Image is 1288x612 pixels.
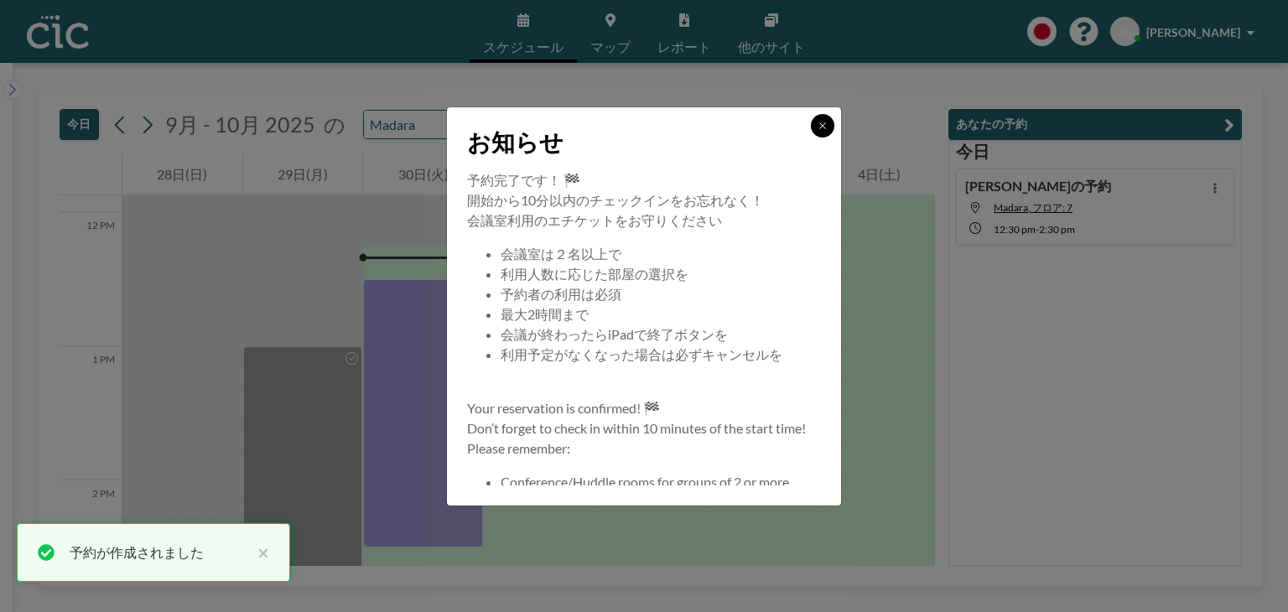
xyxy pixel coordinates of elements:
[501,346,782,362] span: 利用予定がなくなった場合は必ずキャンセルを
[501,326,728,342] span: 会議が終わったらiPadで終了ボタンを
[467,420,806,436] span: Don’t forget to check in within 10 minutes of the start time!
[501,286,621,302] span: 予約者の利用は必須
[501,306,589,322] span: 最大2時間まで
[467,212,722,228] span: 会議室利用のエチケットをお守りください
[467,400,660,416] span: Your reservation is confirmed! 🏁
[249,542,269,563] button: close
[70,542,249,563] div: 予約が作成されました
[501,246,621,262] span: 会議室は２名以上で
[501,474,789,490] span: Conference/Huddle rooms for groups of 2 or more
[467,440,570,456] span: Please remember:
[467,127,563,157] span: お知らせ
[501,266,688,282] span: 利用人数に応じた部屋の選択を
[467,172,580,188] span: 予約完了です！ 🏁
[467,192,764,208] span: 開始から10分以内のチェックインをお忘れなく！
